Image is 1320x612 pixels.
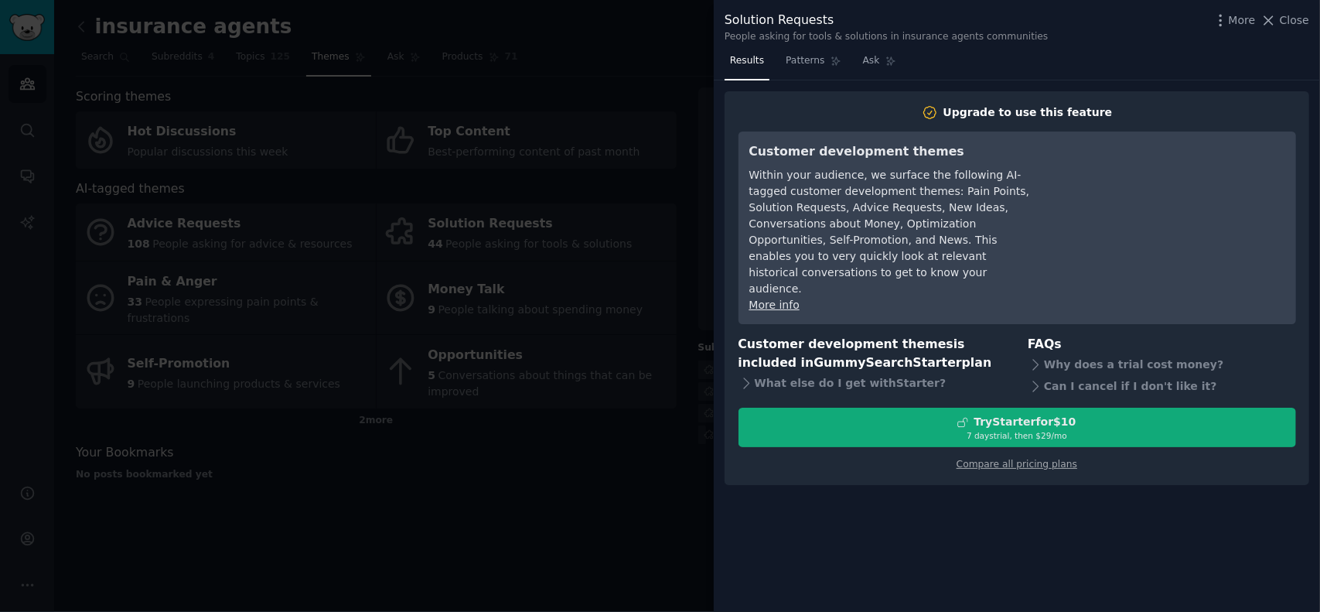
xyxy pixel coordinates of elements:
[863,54,880,68] span: Ask
[957,459,1077,470] a: Compare all pricing plans
[738,335,1007,373] h3: Customer development themes is included in plan
[974,414,1076,430] div: Try Starter for $10
[943,104,1113,121] div: Upgrade to use this feature
[1229,12,1256,29] span: More
[738,408,1296,447] button: TryStarterfor$107 daystrial, then $29/mo
[725,11,1049,30] div: Solution Requests
[1053,142,1285,258] iframe: YouTube video player
[1213,12,1256,29] button: More
[1028,375,1296,397] div: Can I cancel if I don't like it?
[739,430,1295,441] div: 7 days trial, then $ 29 /mo
[1028,335,1296,354] h3: FAQs
[725,30,1049,44] div: People asking for tools & solutions in insurance agents communities
[749,299,800,311] a: More info
[738,373,1007,395] div: What else do I get with Starter ?
[786,54,824,68] span: Patterns
[730,54,764,68] span: Results
[1260,12,1309,29] button: Close
[858,49,902,80] a: Ask
[725,49,769,80] a: Results
[813,355,961,370] span: GummySearch Starter
[1028,354,1296,375] div: Why does a trial cost money?
[749,142,1032,162] h3: Customer development themes
[749,167,1032,297] div: Within your audience, we surface the following AI-tagged customer development themes: Pain Points...
[780,49,846,80] a: Patterns
[1280,12,1309,29] span: Close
